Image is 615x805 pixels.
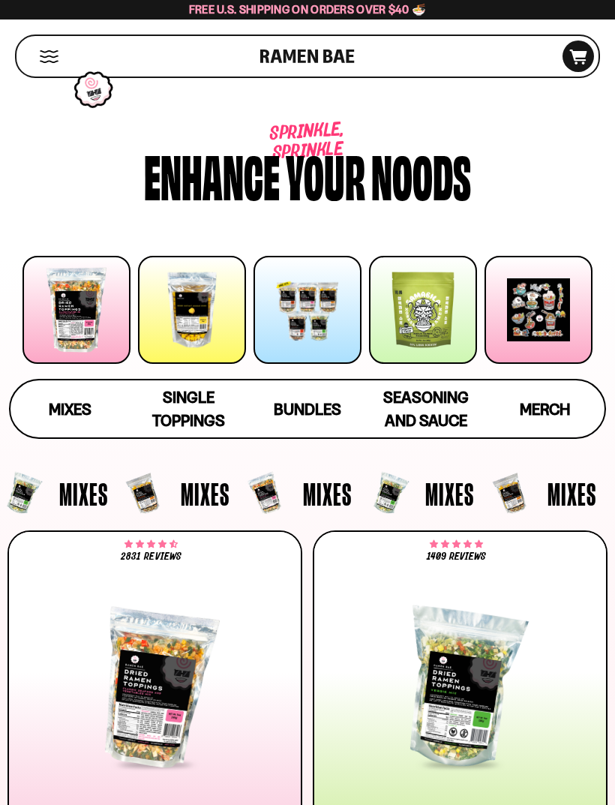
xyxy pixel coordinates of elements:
div: your [286,149,365,202]
span: 1409 reviews [427,551,486,562]
a: Bundles [248,380,367,437]
span: Mixes [425,478,474,509]
span: Single Toppings [152,388,225,430]
span: 4.76 stars [430,542,483,548]
div: Enhance [144,149,280,202]
span: Merch [520,400,570,419]
a: Single Toppings [129,380,247,437]
span: 2831 reviews [121,551,181,562]
span: Mixes [49,400,91,419]
a: Mixes [10,380,129,437]
span: Mixes [59,478,108,509]
div: noods [371,149,471,202]
button: Mobile Menu Trigger [39,50,59,63]
span: Seasoning and Sauce [383,388,469,430]
span: Free U.S. Shipping on Orders over $40 🍜 [189,2,427,17]
span: Bundles [274,400,341,419]
span: Mixes [303,478,352,509]
span: Mixes [181,478,229,509]
a: Seasoning and Sauce [367,380,485,437]
a: Merch [486,380,604,437]
span: 4.68 stars [124,542,178,548]
span: Mixes [547,478,596,509]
